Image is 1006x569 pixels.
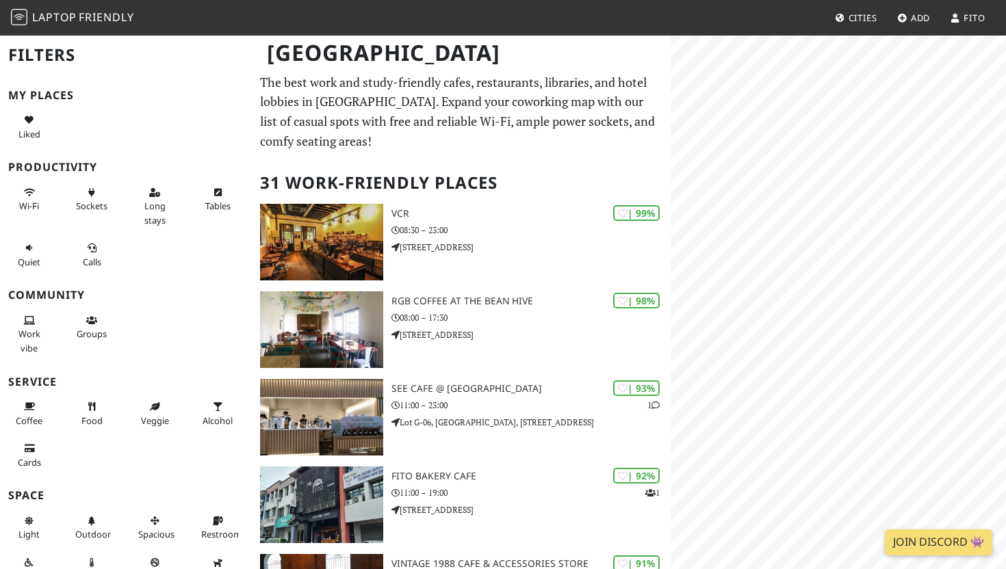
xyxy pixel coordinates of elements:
span: Cities [849,12,877,24]
p: 11:00 – 23:00 [391,399,671,412]
img: VCR [260,204,383,280]
span: Friendly [79,10,133,25]
button: Spacious [134,510,176,546]
div: | 92% [613,468,660,484]
h3: Fito Bakery Cafe [391,471,671,482]
p: [STREET_ADDRESS] [391,241,671,254]
span: Spacious [138,528,175,540]
button: Cards [8,437,50,473]
span: Power sockets [76,200,107,212]
h3: My Places [8,89,244,102]
button: Coffee [8,395,50,432]
h3: Space [8,489,244,502]
img: RGB Coffee at the Bean Hive [260,291,383,368]
h3: Service [8,375,244,388]
img: Fito Bakery Cafe [260,466,383,543]
span: Restroom [201,528,242,540]
img: LaptopFriendly [11,9,27,25]
button: Light [8,510,50,546]
p: 11:00 – 19:00 [391,486,671,499]
span: Alcohol [203,414,233,427]
button: Liked [8,109,50,145]
h2: 31 Work-Friendly Places [260,162,663,204]
p: 1 [647,399,660,412]
button: Veggie [134,395,176,432]
button: Alcohol [197,395,239,432]
button: Outdoor [71,510,113,546]
button: Tables [197,181,239,217]
h3: VCR [391,208,671,220]
a: RGB Coffee at the Bean Hive | 98% RGB Coffee at the Bean Hive 08:00 – 17:30 [STREET_ADDRESS] [252,291,671,368]
h3: RGB Coffee at the Bean Hive [391,295,671,307]
p: [STREET_ADDRESS] [391,328,671,341]
div: | 93% [613,380,660,396]
h2: Filters [8,34,244,76]
span: Veggie [141,414,169,427]
h1: [GEOGRAPHIC_DATA] [256,34,669,72]
span: Coffee [16,414,42,427]
span: People working [18,328,40,354]
button: Calls [71,237,113,273]
a: Join Discord 👾 [885,529,992,555]
span: Add [911,12,931,24]
button: Restroom [197,510,239,546]
a: VCR | 99% VCR 08:30 – 23:00 [STREET_ADDRESS] [252,204,671,280]
h3: See Cafe @ [GEOGRAPHIC_DATA] [391,383,671,395]
p: 1 [645,486,660,499]
span: Natural light [18,528,40,540]
span: Outdoor area [75,528,111,540]
button: Long stays [134,181,176,231]
a: See Cafe @ Arcoris Mont Kiara | 93% 1 See Cafe @ [GEOGRAPHIC_DATA] 11:00 – 23:00 Lot G-06, [GEOGR... [252,379,671,455]
a: Fito [944,5,991,30]
button: Wi-Fi [8,181,50,217]
span: Quiet [18,256,40,268]
button: Food [71,395,113,432]
p: 08:30 – 23:00 [391,224,671,237]
button: Groups [71,309,113,345]
span: Video/audio calls [83,256,101,268]
span: Liked [18,128,40,140]
div: | 99% [613,205,660,221]
h3: Productivity [8,161,244,174]
span: Group tables [77,328,107,340]
button: Quiet [8,237,50,273]
a: Add [892,5,936,30]
div: | 98% [613,293,660,308]
p: 08:00 – 17:30 [391,311,671,324]
a: LaptopFriendly LaptopFriendly [11,6,134,30]
span: Fito [964,12,985,24]
span: Long stays [144,200,166,226]
span: Work-friendly tables [205,200,231,212]
p: [STREET_ADDRESS] [391,503,671,516]
button: Work vibe [8,309,50,359]
span: Laptop [32,10,77,25]
p: The best work and study-friendly cafes, restaurants, libraries, and hotel lobbies in [GEOGRAPHIC_... [260,72,663,151]
h3: Community [8,289,244,302]
button: Sockets [71,181,113,217]
a: Cities [829,5,883,30]
span: Credit cards [18,456,41,468]
span: Stable Wi-Fi [19,200,39,212]
span: Food [81,414,103,427]
img: See Cafe @ Arcoris Mont Kiara [260,379,383,455]
p: Lot G-06, [GEOGRAPHIC_DATA], [STREET_ADDRESS] [391,416,671,429]
a: Fito Bakery Cafe | 92% 1 Fito Bakery Cafe 11:00 – 19:00 [STREET_ADDRESS] [252,466,671,543]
